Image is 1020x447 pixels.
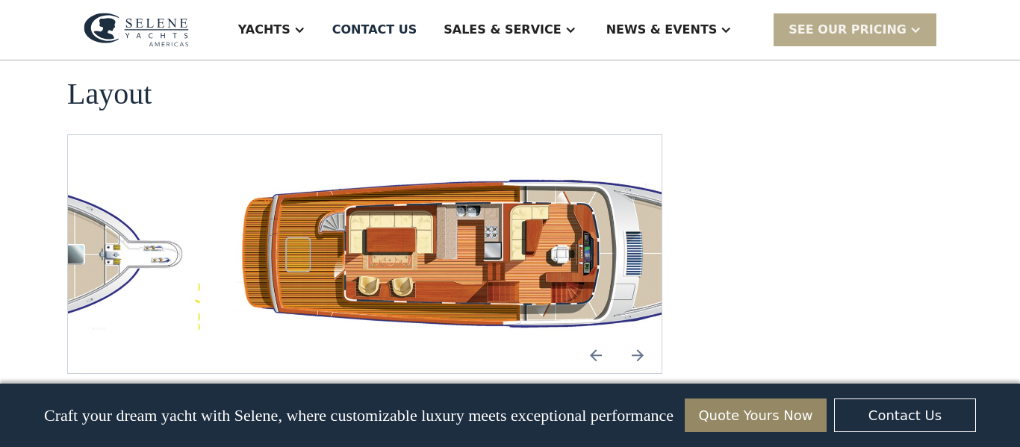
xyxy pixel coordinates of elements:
[67,78,152,110] h2: Layout
[578,337,614,373] a: Previous slide
[789,21,907,39] div: SEE Our Pricing
[834,398,976,432] a: Contact Us
[606,21,718,39] div: News & EVENTS
[685,398,827,432] a: Quote Yours Now
[620,337,656,373] img: icon
[774,13,936,46] div: SEE Our Pricing
[44,406,674,425] p: Craft your dream yacht with Selene, where customizable luxury meets exceptional performance
[578,337,614,373] img: icon
[444,21,561,39] div: Sales & Service
[223,171,793,337] div: 3 / 7
[332,21,417,39] div: Contact US
[238,21,290,39] div: Yachts
[620,337,656,373] a: Next slide
[223,171,793,337] a: open lightbox
[84,13,189,47] img: logo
